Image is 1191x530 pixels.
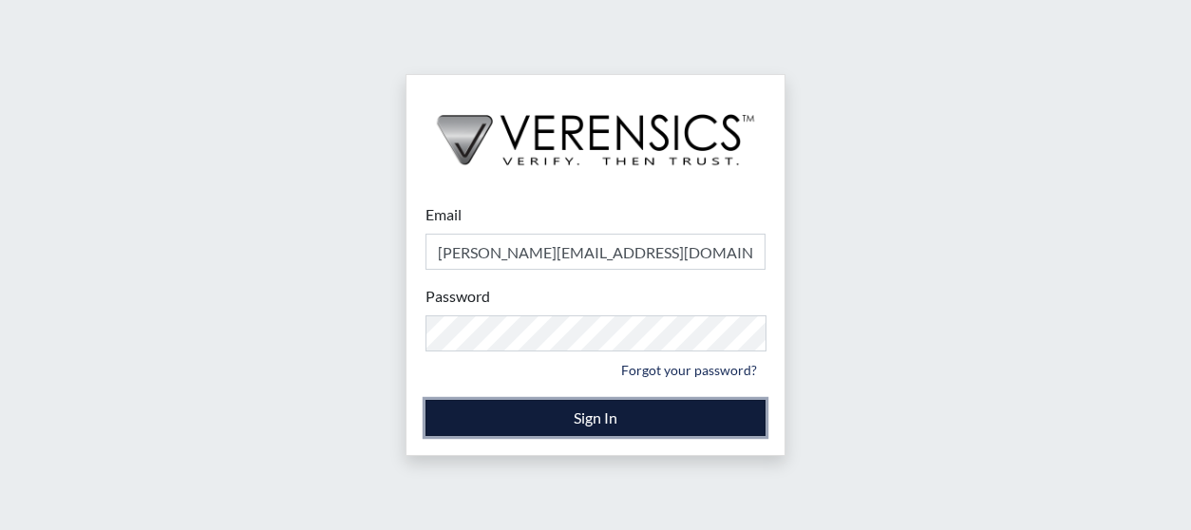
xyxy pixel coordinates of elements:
label: Email [425,203,462,226]
label: Password [425,285,490,308]
button: Sign In [425,400,766,436]
input: Email [425,234,766,270]
img: logo-wide-black.2aad4157.png [406,75,785,185]
a: Forgot your password? [613,355,766,385]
